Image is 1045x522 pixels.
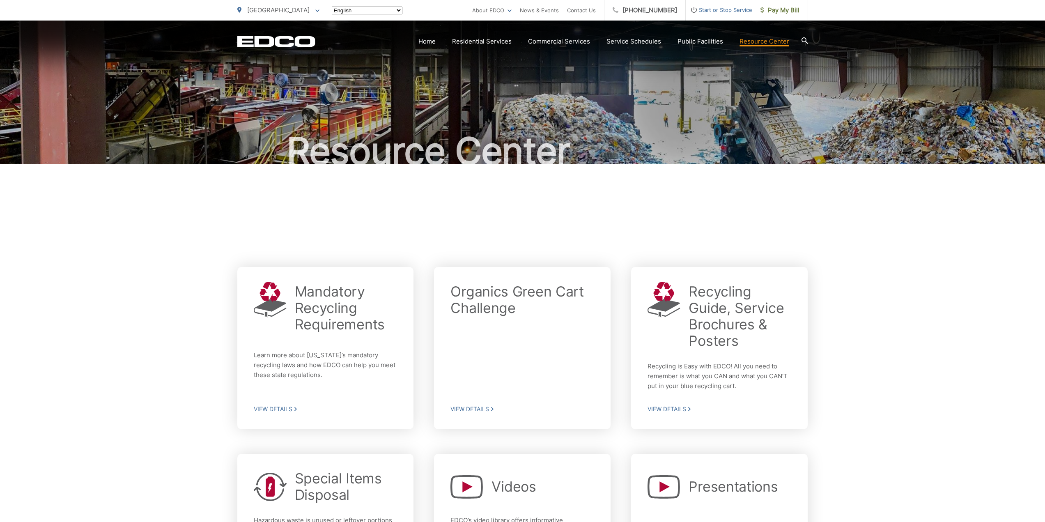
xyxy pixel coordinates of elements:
a: Organics Green Cart Challenge View Details [434,267,611,429]
h2: Videos [491,478,536,495]
span: [GEOGRAPHIC_DATA] [247,6,310,14]
p: Learn more about [US_STATE]’s mandatory recycling laws and how EDCO can help you meet these state... [254,350,397,385]
a: Service Schedules [606,37,661,46]
h2: Mandatory Recycling Requirements [295,283,397,333]
a: Commercial Services [528,37,590,46]
a: Resource Center [740,37,789,46]
h2: Presentations [689,478,778,495]
a: Home [418,37,436,46]
h1: Resource Center [237,131,808,172]
a: Recycling Guide, Service Brochures & Posters Recycling is Easy with EDCO! All you need to remembe... [631,267,808,429]
span: View Details [450,405,594,413]
a: Residential Services [452,37,512,46]
a: Public Facilities [678,37,723,46]
span: View Details [254,405,397,413]
a: Mandatory Recycling Requirements Learn more about [US_STATE]’s mandatory recycling laws and how E... [237,267,414,429]
h2: Special Items Disposal [295,470,397,503]
p: Recycling is Easy with EDCO! All you need to remember is what you CAN and what you CAN’T put in y... [648,361,791,391]
a: EDCD logo. Return to the homepage. [237,36,315,47]
span: View Details [648,405,791,413]
span: Pay My Bill [760,5,799,15]
a: News & Events [520,5,559,15]
a: About EDCO [472,5,512,15]
select: Select a language [332,7,402,14]
h2: Recycling Guide, Service Brochures & Posters [689,283,791,349]
a: Contact Us [567,5,596,15]
h2: Organics Green Cart Challenge [450,283,594,316]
